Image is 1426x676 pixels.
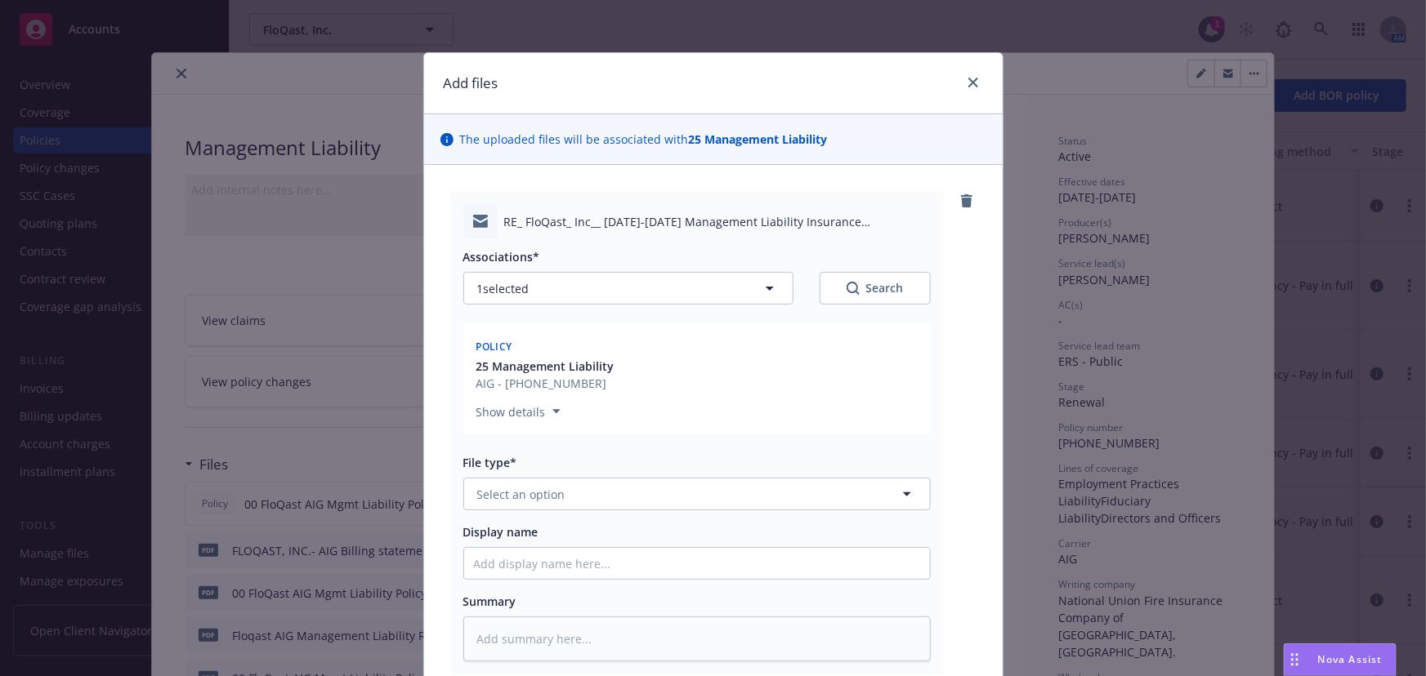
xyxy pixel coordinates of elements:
input: Add display name here... [464,548,930,579]
span: Summary [463,594,516,609]
span: Nova Assist [1318,652,1383,666]
div: Drag to move [1285,644,1305,675]
span: Select an option [477,486,565,503]
span: Display name [463,524,539,540]
button: Select an option [463,478,931,510]
button: Nova Assist [1284,643,1397,676]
